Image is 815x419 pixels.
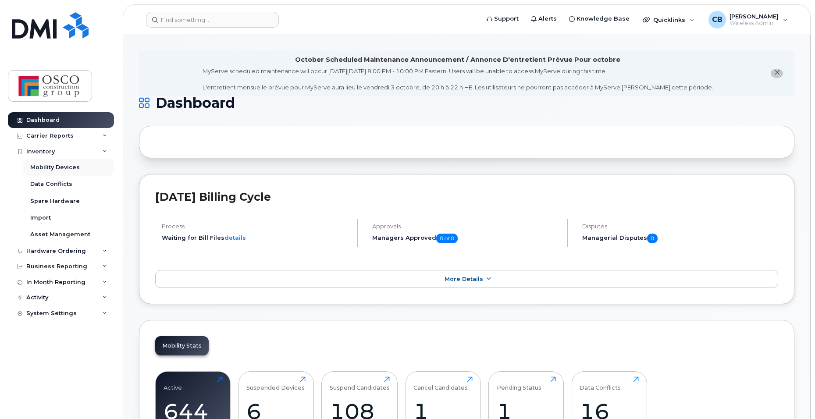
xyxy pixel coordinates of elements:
div: Cancel Candidates [413,376,468,391]
h2: [DATE] Billing Cycle [155,190,778,203]
span: 0 of 0 [436,234,458,243]
h5: Managers Approved [372,234,560,243]
div: Data Conflicts [580,376,621,391]
h4: Approvals [372,223,560,230]
span: More Details [445,276,483,282]
h4: Disputes [582,223,778,230]
div: Active [164,376,182,391]
div: MyServe scheduled maintenance will occur [DATE][DATE] 8:00 PM - 10:00 PM Eastern. Users will be u... [203,67,713,92]
a: details [224,234,246,241]
span: 0 [647,234,658,243]
div: Suspended Devices [246,376,305,391]
div: Suspend Candidates [330,376,390,391]
li: Waiting for Bill Files [162,234,350,242]
h4: Process [162,223,350,230]
span: Dashboard [156,96,235,110]
h5: Managerial Disputes [582,234,778,243]
div: Pending Status [497,376,541,391]
div: October Scheduled Maintenance Announcement / Annonce D'entretient Prévue Pour octobre [295,55,620,64]
button: close notification [771,69,783,78]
